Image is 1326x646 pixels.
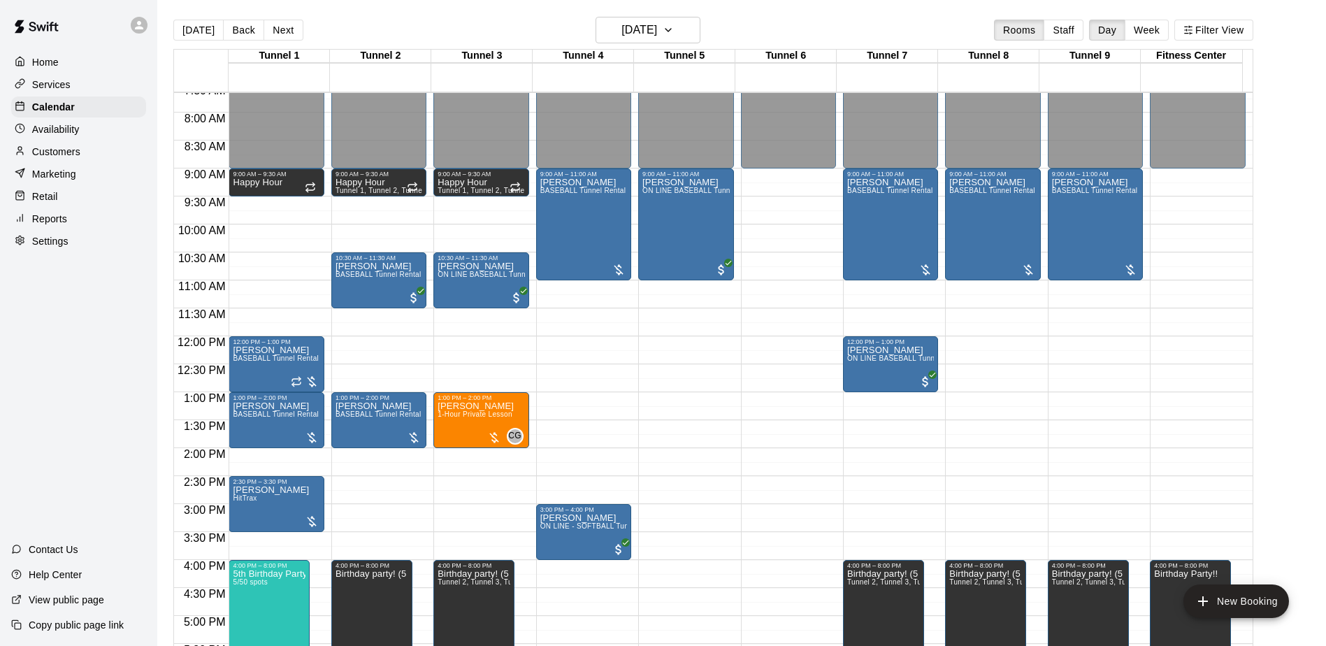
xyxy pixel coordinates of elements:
span: BASEBALL Tunnel Rental [949,187,1035,194]
div: 9:00 AM – 11:00 AM: BASEBALL Tunnel Rental [945,168,1040,280]
span: BASEBALL Tunnel Rental [847,187,933,194]
div: 9:00 AM – 11:00 AM [1052,171,1139,178]
span: Tunnel 2, Tunnel 3, Tunnel 7, Tunnel 8, Tunnel 9 [438,578,598,586]
span: 12:00 PM [174,336,229,348]
div: Availability [11,119,146,140]
div: 9:00 AM – 9:30 AM: Happy Hour [433,168,528,196]
span: 4:30 PM [180,588,229,600]
button: Day [1089,20,1125,41]
div: Tunnel 9 [1039,50,1141,63]
div: 12:00 PM – 1:00 PM [847,338,934,345]
span: All customers have paid [714,263,728,277]
div: Tunnel 2 [330,50,431,63]
div: 1:00 PM – 2:00 PM [438,394,524,401]
span: All customers have paid [407,291,421,305]
span: 8:30 AM [181,141,229,152]
div: 12:00 PM – 1:00 PM [233,338,319,345]
div: Tunnel 8 [938,50,1039,63]
span: Corrin Green [512,428,524,445]
div: 3:00 PM – 4:00 PM: Jayden Prado [536,504,631,560]
div: 9:00 AM – 9:30 AM [233,171,319,178]
div: 1:00 PM – 2:00 PM: 1-Hour Private Lesson [433,392,528,448]
div: 9:00 AM – 11:00 AM: Jeff Nelson [638,168,733,280]
span: 11:00 AM [175,280,229,292]
a: Calendar [11,96,146,117]
div: 1:00 PM – 2:00 PM: BASEBALL Tunnel Rental [229,392,324,448]
a: Home [11,52,146,73]
span: Tunnel 1, Tunnel 2, Tunnel 3 [438,187,533,194]
span: Recurring event [407,182,418,193]
span: Recurring event [510,182,521,193]
span: ON LINE BASEBALL Tunnel 1-6 Rental [642,187,773,194]
div: 9:00 AM – 11:00 AM [847,171,934,178]
span: 3:00 PM [180,504,229,516]
div: 3:00 PM – 4:00 PM [540,506,627,513]
span: 10:30 AM [175,252,229,264]
span: Tunnel 1, Tunnel 2, Tunnel 3 [336,187,431,194]
span: 10:00 AM [175,224,229,236]
span: Recurring event [305,182,316,193]
span: 1:30 PM [180,420,229,432]
p: Help Center [29,568,82,582]
div: Marketing [11,164,146,185]
span: Tunnel 2, Tunnel 3, Tunnel 7, Tunnel 8, Tunnel 9 [949,578,1110,586]
div: 4:00 PM – 8:00 PM [949,562,1022,569]
div: Reports [11,208,146,229]
div: 9:00 AM – 9:30 AM [336,171,422,178]
a: Retail [11,186,146,207]
button: [DATE] [173,20,224,41]
span: BASEBALL Tunnel Rental [233,410,319,418]
div: 9:00 AM – 11:00 AM: BASEBALL Tunnel Rental [1048,168,1143,280]
div: 9:00 AM – 9:30 AM [438,171,524,178]
span: HitTrax [233,494,257,502]
button: Staff [1044,20,1083,41]
a: Settings [11,231,146,252]
p: Reports [32,212,67,226]
div: 1:00 PM – 2:00 PM [336,394,422,401]
span: Tunnel 2, Tunnel 3, Tunnel 7, Tunnel 8, Tunnel 9 [847,578,1008,586]
span: BASEBALL Tunnel Rental [336,410,421,418]
div: 9:00 AM – 11:00 AM [642,171,729,178]
span: 1-Hour Private Lesson [438,410,512,418]
div: 10:30 AM – 11:30 AM: Cruz Corrales [433,252,528,308]
span: CG [508,429,521,443]
div: 9:00 AM – 11:00 AM: BASEBALL Tunnel Rental [843,168,938,280]
p: Calendar [32,100,75,114]
div: 4:00 PM – 8:00 PM [336,562,408,569]
span: ON LINE BASEBALL Tunnel 7-9 Rental [847,354,978,362]
span: All customers have paid [612,543,626,557]
span: 1:00 PM [180,392,229,404]
span: 5:00 PM [180,616,229,628]
p: View public page [29,593,104,607]
div: 9:00 AM – 11:00 AM: BASEBALL Tunnel Rental [536,168,631,280]
span: 2:30 PM [180,476,229,488]
div: 12:00 PM – 1:00 PM: BASEBALL Tunnel Rental [229,336,324,392]
span: 12:30 PM [174,364,229,376]
span: Tunnel 2, Tunnel 3, Tunnel 7, Tunnel 8, Tunnel 9 [1052,578,1213,586]
div: 10:30 AM – 11:30 AM: BASEBALL Tunnel Rental [331,252,426,308]
button: [DATE] [596,17,700,43]
div: 2:30 PM – 3:30 PM [233,478,319,485]
span: ON LINE - SOFTBALL Tunnel 1-6 Rental [540,522,675,530]
span: BASEBALL Tunnel Rental [336,271,421,278]
div: Tunnel 3 [431,50,533,63]
div: 4:00 PM – 8:00 PM [1154,562,1227,569]
button: Next [264,20,303,41]
span: All customers have paid [918,375,932,389]
button: Filter View [1174,20,1253,41]
div: 1:00 PM – 2:00 PM [233,394,319,401]
div: Tunnel 7 [837,50,938,63]
div: Fitness Center [1141,50,1242,63]
div: 2:30 PM – 3:30 PM: HitTrax [229,476,324,532]
button: Rooms [994,20,1044,41]
span: All customers have paid [510,291,524,305]
div: Customers [11,141,146,162]
p: Customers [32,145,80,159]
button: Week [1125,20,1169,41]
p: Copy public page link [29,618,124,632]
span: 3:30 PM [180,532,229,544]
